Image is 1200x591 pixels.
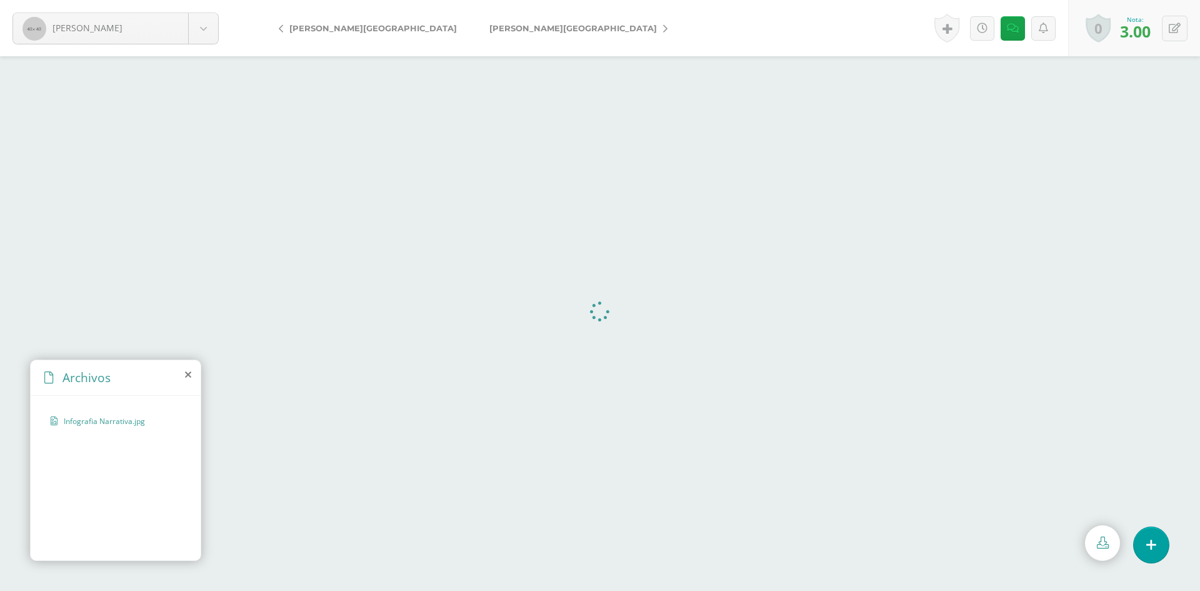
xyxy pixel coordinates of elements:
span: [PERSON_NAME] [52,22,122,34]
a: [PERSON_NAME][GEOGRAPHIC_DATA] [269,13,473,43]
img: 40x40 [22,17,46,41]
span: [PERSON_NAME][GEOGRAPHIC_DATA] [289,23,457,33]
span: Infografia Narrativa.jpg [64,416,166,427]
span: [PERSON_NAME][GEOGRAPHIC_DATA] [489,23,657,33]
a: [PERSON_NAME][GEOGRAPHIC_DATA] [473,13,677,43]
span: Archivos [62,369,111,386]
i: close [185,370,191,380]
span: 3.00 [1120,21,1151,42]
div: Nota: [1120,15,1151,24]
a: [PERSON_NAME] [13,13,218,44]
a: 0 [1086,14,1111,43]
